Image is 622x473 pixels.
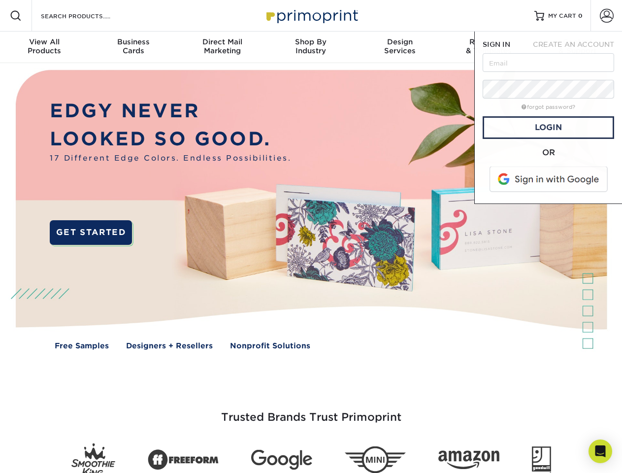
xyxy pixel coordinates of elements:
[438,451,499,470] img: Amazon
[50,220,132,245] a: GET STARTED
[444,37,533,46] span: Resources
[178,32,266,63] a: Direct MailMarketing
[178,37,266,46] span: Direct Mail
[266,37,355,46] span: Shop By
[50,97,291,125] p: EDGY NEVER
[533,40,614,48] span: CREATE AN ACCOUNT
[178,37,266,55] div: Marketing
[483,116,614,139] a: Login
[230,340,310,352] a: Nonprofit Solutions
[444,32,533,63] a: Resources& Templates
[23,387,599,436] h3: Trusted Brands Trust Primoprint
[356,37,444,55] div: Services
[483,53,614,72] input: Email
[266,32,355,63] a: Shop ByIndustry
[578,12,583,19] span: 0
[40,10,136,22] input: SEARCH PRODUCTS.....
[548,12,576,20] span: MY CART
[589,439,612,463] div: Open Intercom Messenger
[356,37,444,46] span: Design
[483,40,510,48] span: SIGN IN
[356,32,444,63] a: DesignServices
[262,5,360,26] img: Primoprint
[55,340,109,352] a: Free Samples
[89,32,177,63] a: BusinessCards
[266,37,355,55] div: Industry
[532,446,551,473] img: Goodwill
[89,37,177,46] span: Business
[50,125,291,153] p: LOOKED SO GOOD.
[522,104,575,110] a: forgot password?
[251,450,312,470] img: Google
[483,147,614,159] div: OR
[444,37,533,55] div: & Templates
[89,37,177,55] div: Cards
[126,340,213,352] a: Designers + Resellers
[50,153,291,164] span: 17 Different Edge Colors. Endless Possibilities.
